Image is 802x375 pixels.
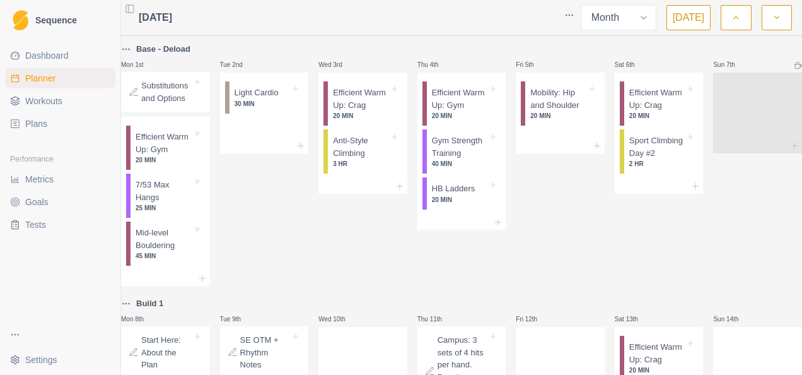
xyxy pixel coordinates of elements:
p: 2 HR [629,159,686,169]
p: Efficient Warm Up: Gym [136,131,192,155]
p: 25 MIN [136,203,192,213]
p: 7/53 Max Hangs [136,179,192,203]
p: 20 MIN [530,111,587,121]
p: Efficient Warm Up: Crag [333,86,390,111]
p: Wed 3rd [318,60,356,69]
a: Goals [5,192,115,212]
p: 45 MIN [136,251,192,261]
div: Substitutions and Options [121,72,210,112]
p: Tue 9th [220,314,258,324]
a: LogoSequence [5,5,115,35]
p: 3 HR [333,159,390,169]
p: Substitutions and Options [141,80,192,104]
p: Light Cardio [235,86,279,99]
p: 20 MIN [136,155,192,165]
span: Dashboard [25,49,69,62]
span: [DATE] [139,10,172,25]
p: Mid-level Bouldering [136,227,192,251]
p: 30 MIN [235,99,291,109]
p: Start Here: About the Plan [141,334,192,371]
div: Efficient Warm Up: Crag20 MIN [323,81,402,126]
div: 7/53 Max Hangs25 MIN [126,174,205,218]
div: Mobility: Hip and Shoulder20 MIN [521,81,600,126]
p: 20 MIN [432,195,489,205]
p: Fri 12th [516,314,554,324]
div: Performance [5,149,115,169]
div: Efficient Warm Up: Gym20 MIN [422,81,501,126]
p: Fri 5th [516,60,554,69]
p: Wed 10th [318,314,356,324]
span: Planner [25,72,55,85]
p: Anti-Style Climbing [333,134,390,159]
p: Sport Climbing Day #2 [629,134,686,159]
p: Sat 6th [615,60,653,69]
p: Thu 4th [417,60,455,69]
div: Efficient Warm Up: Gym20 MIN [126,126,205,170]
span: Metrics [25,173,54,186]
p: Efficient Warm Up: Crag [629,341,686,366]
span: Plans [25,117,47,130]
div: Light Cardio30 MIN [225,81,304,114]
p: 20 MIN [629,366,686,375]
a: Workouts [5,91,115,111]
p: Thu 11th [417,314,455,324]
div: Sport Climbing Day #22 HR [620,129,699,174]
p: Sun 14th [713,314,751,324]
div: HB Ladders20 MIN [422,177,501,210]
p: 40 MIN [432,159,489,169]
p: 20 MIN [432,111,489,121]
p: Sun 7th [713,60,751,69]
span: Workouts [25,95,62,107]
p: Base - Deload [136,43,190,56]
p: Mon 1st [121,60,159,69]
div: Efficient Warm Up: Crag20 MIN [620,81,699,126]
p: Efficient Warm Up: Crag [629,86,686,111]
p: SE OTM + Rhythm Notes [240,334,291,371]
p: 20 MIN [333,111,390,121]
p: Mon 8th [121,314,159,324]
a: Tests [5,215,115,235]
button: [DATE] [666,5,711,30]
a: Metrics [5,169,115,189]
div: Gym Strength Training40 MIN [422,129,501,174]
span: Goals [25,196,49,208]
span: Sequence [35,16,77,25]
p: Tue 2nd [220,60,258,69]
p: HB Ladders [432,182,475,195]
img: Logo [13,10,28,31]
p: Mobility: Hip and Shoulder [530,86,587,111]
div: Anti-Style Climbing3 HR [323,129,402,174]
a: Dashboard [5,45,115,66]
p: Build 1 [136,297,163,310]
p: 20 MIN [629,111,686,121]
span: Tests [25,218,46,231]
button: Settings [5,350,115,370]
a: Plans [5,114,115,134]
div: Mid-level Bouldering45 MIN [126,222,205,266]
p: Sat 13th [615,314,653,324]
a: Planner [5,68,115,88]
p: Efficient Warm Up: Gym [432,86,489,111]
p: Gym Strength Training [432,134,489,159]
